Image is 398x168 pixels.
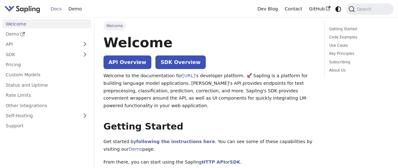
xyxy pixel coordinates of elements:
[2,30,91,39] a: Demo
[65,4,85,14] a: Demo
[104,72,315,110] p: Welcome to the documentation for 's developer platform. 🚀 Sapling is a platform for building lang...
[2,121,91,130] a: Support
[47,4,65,14] a: Docs
[104,138,315,153] p: Get started by . You can see some of these capabilities by visiting our page.
[2,91,91,100] a: Rate Limits
[79,50,91,59] button: Expand sidebar category 'SDK'
[129,147,142,152] a: Demo
[346,3,393,15] button: Search (Command+K)
[329,67,387,73] a: About Us
[79,40,91,49] button: Expand sidebar category 'API'
[2,70,91,79] a: Custom Models
[104,159,315,166] p: From there, you can start using the Sapling or .
[329,34,387,40] a: Code Examples
[334,4,343,14] button: Switch between dark and light mode (currently system mode)
[104,55,151,69] a: API Overview
[2,50,79,59] a: SDK
[329,26,387,32] a: Getting Started
[104,121,315,132] h2: Getting Started
[230,159,240,165] a: SDK
[2,101,91,110] a: Other Integrations
[202,159,225,165] a: HTTP API
[2,19,91,28] a: Welcome
[329,51,387,57] a: Key Principles
[155,55,205,69] a: SDK Overview
[136,139,215,144] a: following the instructions here
[4,4,42,14] a: Sapling.aiSapling.ai
[329,59,387,65] a: Subscribing
[281,4,306,14] a: Contact
[2,40,79,49] a: API
[355,7,375,12] span: Search
[2,60,91,69] a: Pricing
[254,4,281,14] a: Dev Blog
[104,34,315,51] h1: Welcome
[4,4,40,14] img: Sapling.ai
[306,4,334,14] a: GitHub
[329,43,387,49] a: Use Cases
[104,21,126,30] span: Welcome
[2,80,91,90] a: Status and Uptime
[104,21,315,30] nav: Breadcrumbs
[2,111,91,120] a: Self-Hosting
[182,73,195,78] a: [URL]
